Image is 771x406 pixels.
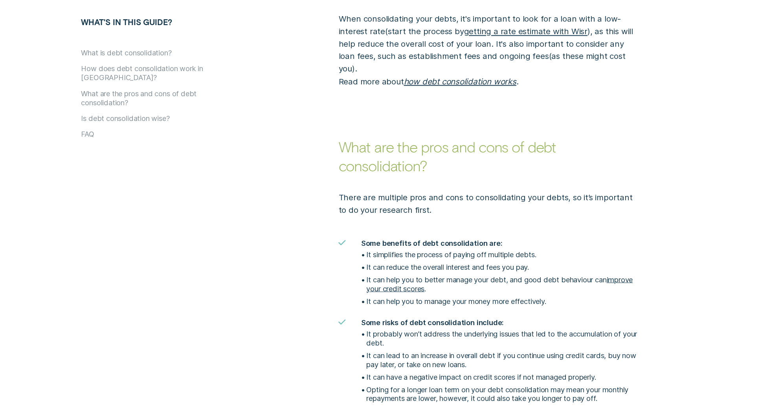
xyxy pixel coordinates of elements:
[81,89,210,107] button: What are the pros and cons of debt consolidation?
[587,26,590,36] span: )
[366,329,638,347] p: It probably won’t address the underlying issues that led to the accumulation of your debt.
[404,76,516,86] a: how debt consolidation works
[464,26,587,36] a: getting a rate estimate with Wisr
[81,49,171,58] button: What is debt consolidation?
[385,26,388,36] span: (
[81,64,210,82] button: How does debt consolidation work in [GEOGRAPHIC_DATA]?
[81,18,278,49] h5: What's in this guide?
[81,114,169,123] button: Is debt consolidation wise?
[366,262,638,271] p: It can reduce the overall interest and fees you pay.
[549,51,551,61] span: (
[338,191,638,216] p: There are multiple pros and cons to consolidating your debts, so it’s important to do your resear...
[366,385,638,403] p: Opting for a longer loan term on your debt consolidation may mean your monthly repayments are low...
[366,372,638,381] p: It can have a negative impact on credit scores if not managed properly.
[366,296,638,305] p: It can help you to manage your money more effectively.
[338,137,556,174] strong: What are the pros and cons of debt consolidation?
[361,318,639,327] h5: Some risks of debt consolidation include:
[366,275,633,293] a: improve your credit scores
[366,351,638,369] p: It can lead to an increase in overall debt if you continue using credit cards, buy now pay later,...
[81,130,94,139] button: FAQ
[361,238,639,247] h5: Some benefits of debt consolidation are:
[366,250,638,259] p: It simplifies the process of paying off multiple debts.
[352,64,355,73] span: )
[338,13,638,88] p: When consolidating your debts, it's important to look for a loan with a low-interest rate start t...
[366,275,638,293] p: It can help you to better manage your debt, and good debt behaviour can .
